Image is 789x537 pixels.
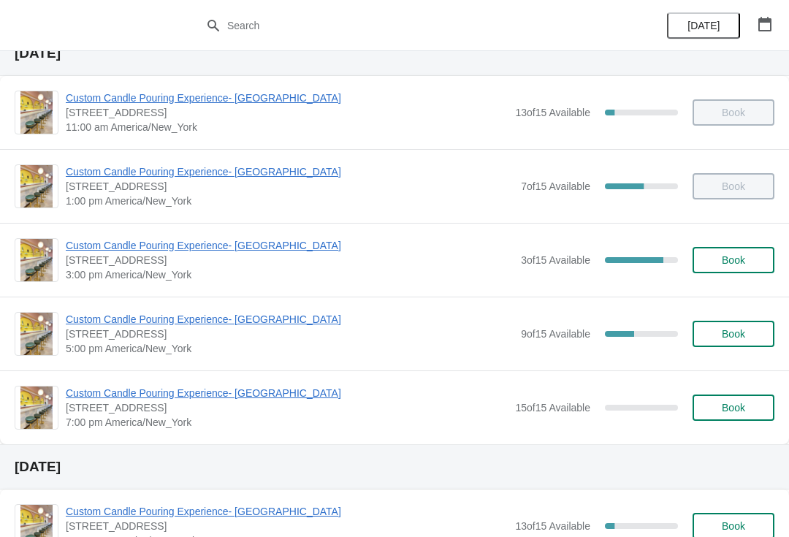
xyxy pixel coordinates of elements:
span: 1:00 pm America/New_York [66,194,514,208]
h2: [DATE] [15,460,774,474]
span: Custom Candle Pouring Experience- [GEOGRAPHIC_DATA] [66,312,514,327]
span: Custom Candle Pouring Experience- [GEOGRAPHIC_DATA] [66,91,508,105]
span: 3 of 15 Available [521,254,590,266]
img: Custom Candle Pouring Experience- Delray Beach | 415 East Atlantic Avenue, Delray Beach, FL, USA ... [20,239,53,281]
span: [STREET_ADDRESS] [66,327,514,341]
span: 15 of 15 Available [515,402,590,414]
img: Custom Candle Pouring Experience- Delray Beach | 415 East Atlantic Avenue, Delray Beach, FL, USA ... [20,313,53,355]
span: 11:00 am America/New_York [66,120,508,134]
span: [STREET_ADDRESS] [66,400,508,415]
button: Book [693,395,774,421]
span: 13 of 15 Available [515,520,590,532]
span: [DATE] [687,20,720,31]
span: 13 of 15 Available [515,107,590,118]
span: Book [722,254,745,266]
span: Book [722,402,745,414]
span: Book [722,328,745,340]
span: 5:00 pm America/New_York [66,341,514,356]
span: Custom Candle Pouring Experience- [GEOGRAPHIC_DATA] [66,504,508,519]
span: [STREET_ADDRESS] [66,253,514,267]
button: [DATE] [667,12,740,39]
span: Book [722,520,745,532]
span: 7:00 pm America/New_York [66,415,508,430]
span: 9 of 15 Available [521,328,590,340]
img: Custom Candle Pouring Experience- Delray Beach | 415 East Atlantic Avenue, Delray Beach, FL, USA ... [20,91,53,134]
button: Book [693,321,774,347]
button: Book [693,247,774,273]
input: Search [226,12,592,39]
span: 3:00 pm America/New_York [66,267,514,282]
img: Custom Candle Pouring Experience- Delray Beach | 415 East Atlantic Avenue, Delray Beach, FL, USA ... [20,165,53,207]
span: Custom Candle Pouring Experience- [GEOGRAPHIC_DATA] [66,386,508,400]
span: Custom Candle Pouring Experience- [GEOGRAPHIC_DATA] [66,164,514,179]
span: [STREET_ADDRESS] [66,105,508,120]
img: Custom Candle Pouring Experience- Delray Beach | 415 East Atlantic Avenue, Delray Beach, FL, USA ... [20,386,53,429]
span: 7 of 15 Available [521,180,590,192]
span: Custom Candle Pouring Experience- [GEOGRAPHIC_DATA] [66,238,514,253]
span: [STREET_ADDRESS] [66,179,514,194]
h2: [DATE] [15,46,774,61]
span: [STREET_ADDRESS] [66,519,508,533]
